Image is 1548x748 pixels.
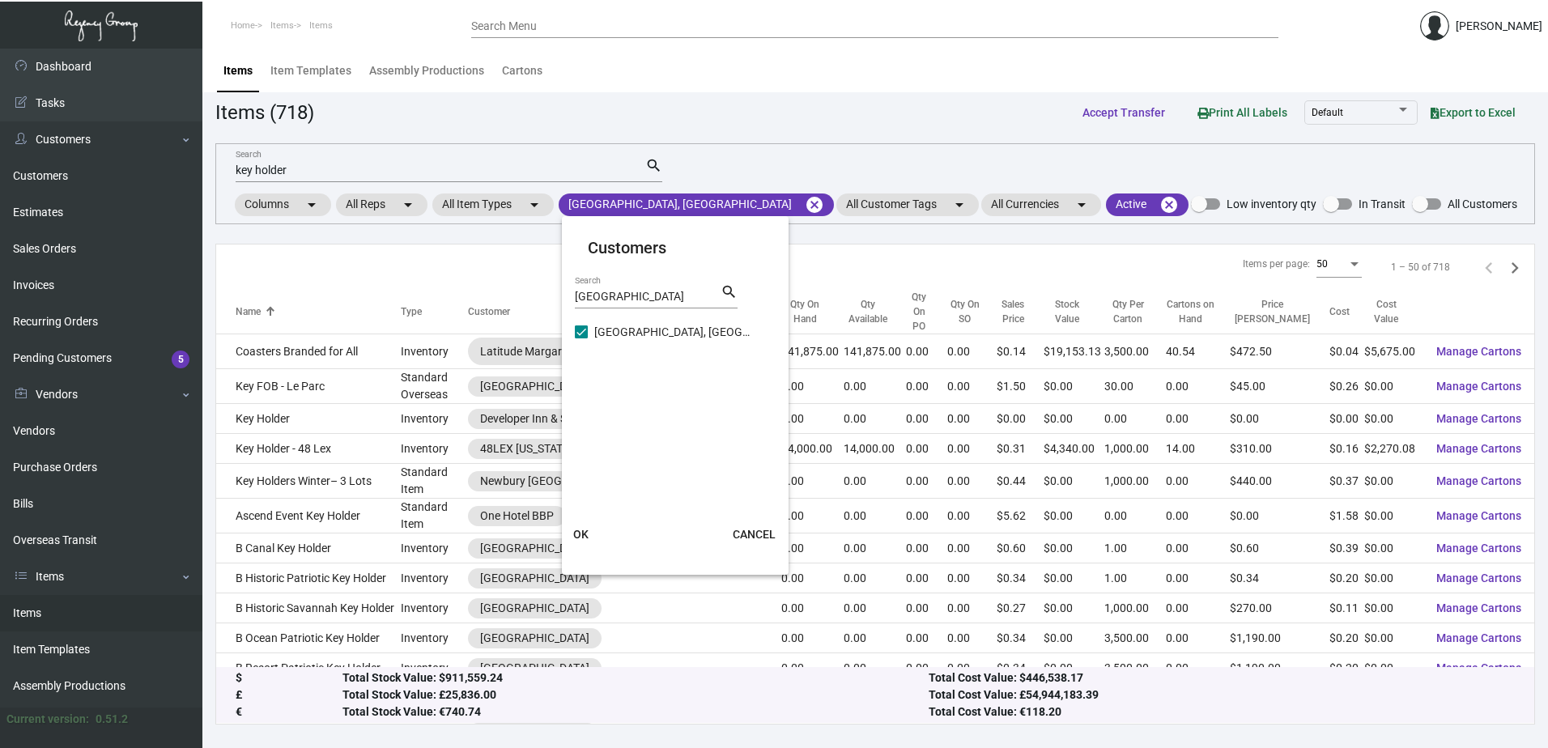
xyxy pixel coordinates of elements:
div: 0.51.2 [96,711,128,728]
span: [GEOGRAPHIC_DATA], [GEOGRAPHIC_DATA] [594,322,756,342]
mat-icon: search [721,283,738,302]
button: CANCEL [720,520,789,549]
button: OK [555,520,607,549]
span: CANCEL [733,528,776,541]
div: Current version: [6,711,89,728]
mat-card-title: Customers [588,236,763,260]
span: OK [573,528,589,541]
